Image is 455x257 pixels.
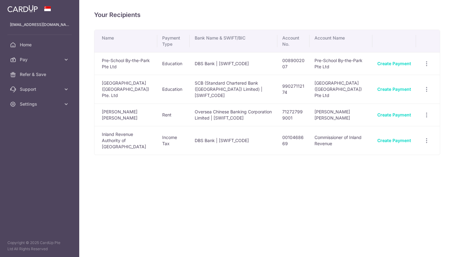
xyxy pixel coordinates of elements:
[94,30,157,52] th: Name
[277,30,310,52] th: Account No.
[157,126,190,155] td: Income Tax
[157,103,190,126] td: Rent
[20,71,61,78] span: Refer & Save
[94,103,157,126] td: [PERSON_NAME] [PERSON_NAME]
[377,138,411,143] a: Create Payment
[190,103,277,126] td: Oversea Chinese Banking Corporation Limited | [SWIFT_CODE]
[310,30,373,52] th: Account Name
[310,52,373,75] td: Pre-School By-the-Park Pte Ltd
[157,75,190,103] td: Education
[190,126,277,155] td: DBS Bank | [SWIFT_CODE]
[20,86,61,92] span: Support
[94,75,157,103] td: [GEOGRAPHIC_DATA] ([GEOGRAPHIC_DATA]) Pte. Ltd
[94,10,440,20] h4: Your Recipients
[310,103,373,126] td: [PERSON_NAME] [PERSON_NAME]
[20,42,61,48] span: Home
[310,75,373,103] td: [GEOGRAPHIC_DATA] ([GEOGRAPHIC_DATA]) Pte Ltd
[94,126,157,155] td: Inland Revenue Authority of [GEOGRAPHIC_DATA]
[157,30,190,52] th: Payment Type
[94,52,157,75] td: Pre-School By-the-Park Pte Ltd
[20,57,61,63] span: Pay
[277,126,310,155] td: 0010468669
[310,126,373,155] td: Commissioner of Inland Revenue
[277,103,310,126] td: 712727999001
[157,52,190,75] td: Education
[20,101,61,107] span: Settings
[190,30,277,52] th: Bank Name & SWIFT/BIC
[190,75,277,103] td: SCB (Standard Chartered Bank ([GEOGRAPHIC_DATA]) Limited) | [SWIFT_CODE]
[377,86,411,92] a: Create Payment
[277,52,310,75] td: 0089002007
[277,75,310,103] td: 99027112174
[190,52,277,75] td: DBS Bank | [SWIFT_CODE]
[377,112,411,117] a: Create Payment
[10,22,69,28] p: [EMAIL_ADDRESS][DOMAIN_NAME]
[7,5,38,12] img: CardUp
[377,61,411,66] a: Create Payment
